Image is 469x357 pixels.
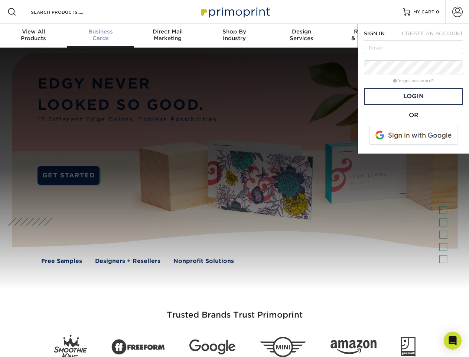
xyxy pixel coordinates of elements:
[134,28,201,35] span: Direct Mail
[198,4,272,20] img: Primoprint
[201,28,268,42] div: Industry
[364,40,463,54] input: Email
[402,30,463,36] span: CREATE AN ACCOUNT
[134,28,201,42] div: Marketing
[189,340,235,355] img: Google
[17,292,452,329] h3: Trusted Brands Trust Primoprint
[401,337,416,357] img: Goodwill
[30,7,102,16] input: SEARCH PRODUCTS.....
[67,28,134,42] div: Cards
[201,24,268,48] a: Shop ByIndustry
[413,9,434,15] span: MY CART
[330,340,377,354] img: Amazon
[134,24,201,48] a: Direct MailMarketing
[201,28,268,35] span: Shop By
[393,78,434,83] a: forgot password?
[364,88,463,105] a: Login
[364,30,385,36] span: SIGN IN
[436,9,439,15] span: 0
[335,24,402,48] a: Resources& Templates
[67,24,134,48] a: BusinessCards
[335,28,402,42] div: & Templates
[268,28,335,42] div: Services
[444,332,462,350] div: Open Intercom Messenger
[268,28,335,35] span: Design
[67,28,134,35] span: Business
[335,28,402,35] span: Resources
[2,334,63,354] iframe: Google Customer Reviews
[268,24,335,48] a: DesignServices
[364,111,463,120] div: OR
